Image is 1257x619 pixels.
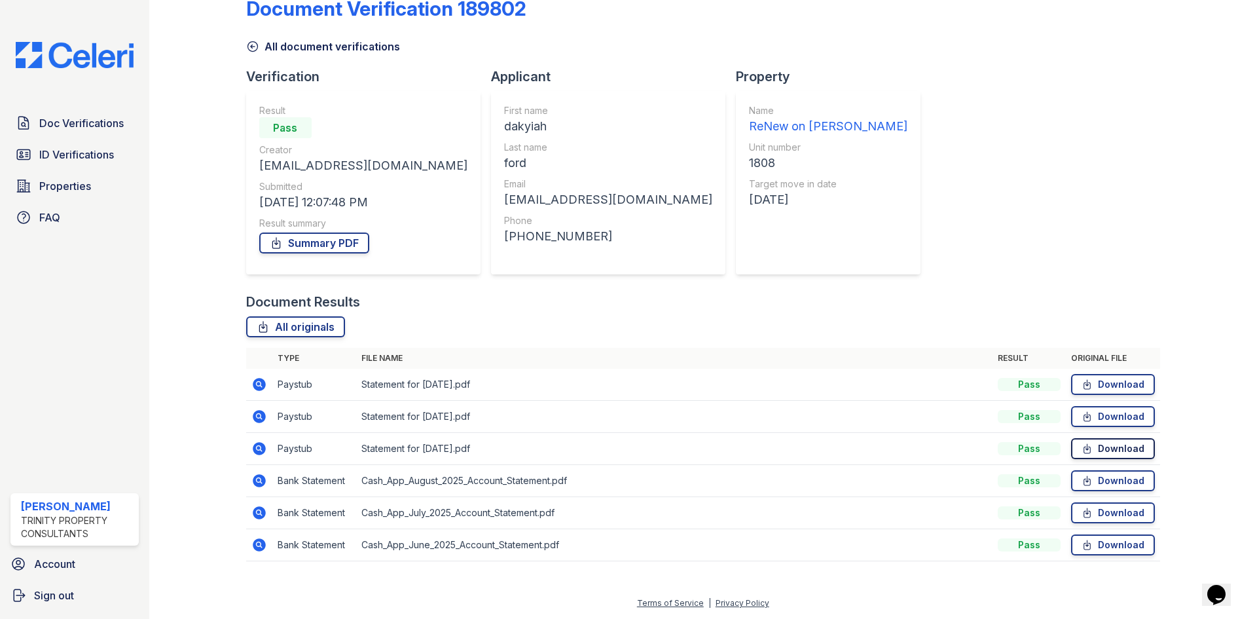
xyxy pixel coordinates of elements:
[21,498,134,514] div: [PERSON_NAME]
[504,141,712,154] div: Last name
[10,110,139,136] a: Doc Verifications
[504,191,712,209] div: [EMAIL_ADDRESS][DOMAIN_NAME]
[356,433,993,465] td: Statement for [DATE].pdf
[34,556,75,572] span: Account
[5,42,144,68] img: CE_Logo_Blue-a8612792a0a2168367f1c8372b55b34899dd931a85d93a1a3d3e32e68fde9ad4.png
[272,369,356,401] td: Paystub
[998,442,1061,455] div: Pass
[259,157,467,175] div: [EMAIL_ADDRESS][DOMAIN_NAME]
[998,538,1061,552] div: Pass
[39,210,60,225] span: FAQ
[749,117,907,136] div: ReNew on [PERSON_NAME]
[1071,470,1155,491] a: Download
[998,474,1061,487] div: Pass
[272,401,356,433] td: Paystub
[272,465,356,497] td: Bank Statement
[749,141,907,154] div: Unit number
[356,529,993,561] td: Cash_App_June_2025_Account_Statement.pdf
[246,293,360,311] div: Document Results
[504,178,712,191] div: Email
[993,348,1066,369] th: Result
[34,588,74,603] span: Sign out
[259,193,467,212] div: [DATE] 12:07:48 PM
[356,401,993,433] td: Statement for [DATE].pdf
[272,529,356,561] td: Bank Statement
[749,191,907,209] div: [DATE]
[246,39,400,54] a: All document verifications
[272,497,356,529] td: Bank Statement
[259,233,369,253] a: Summary PDF
[356,465,993,497] td: Cash_App_August_2025_Account_Statement.pdf
[749,104,907,136] a: Name ReNew on [PERSON_NAME]
[21,514,134,540] div: Trinity Property Consultants
[10,173,139,199] a: Properties
[259,104,467,117] div: Result
[708,598,711,608] div: |
[504,214,712,227] div: Phone
[39,178,91,194] span: Properties
[259,143,467,157] div: Creator
[749,154,907,172] div: 1808
[749,104,907,117] div: Name
[504,227,712,246] div: [PHONE_NUMBER]
[259,180,467,193] div: Submitted
[272,348,356,369] th: Type
[998,506,1061,519] div: Pass
[356,369,993,401] td: Statement for [DATE].pdf
[1071,438,1155,459] a: Download
[504,104,712,117] div: First name
[637,598,704,608] a: Terms of Service
[716,598,769,608] a: Privacy Policy
[356,348,993,369] th: File name
[491,67,736,86] div: Applicant
[246,67,491,86] div: Verification
[504,154,712,172] div: ford
[749,178,907,191] div: Target move in date
[998,378,1061,391] div: Pass
[10,204,139,231] a: FAQ
[356,497,993,529] td: Cash_App_July_2025_Account_Statement.pdf
[5,551,144,577] a: Account
[10,141,139,168] a: ID Verifications
[1071,502,1155,523] a: Download
[259,117,312,138] div: Pass
[1071,535,1155,555] a: Download
[998,410,1061,423] div: Pass
[504,117,712,136] div: dakyiah
[259,217,467,230] div: Result summary
[1202,567,1244,606] iframe: chat widget
[246,316,345,337] a: All originals
[736,67,931,86] div: Property
[1071,406,1155,427] a: Download
[39,115,124,131] span: Doc Verifications
[5,582,144,609] a: Sign out
[39,147,114,162] span: ID Verifications
[272,433,356,465] td: Paystub
[1066,348,1160,369] th: Original file
[1071,374,1155,395] a: Download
